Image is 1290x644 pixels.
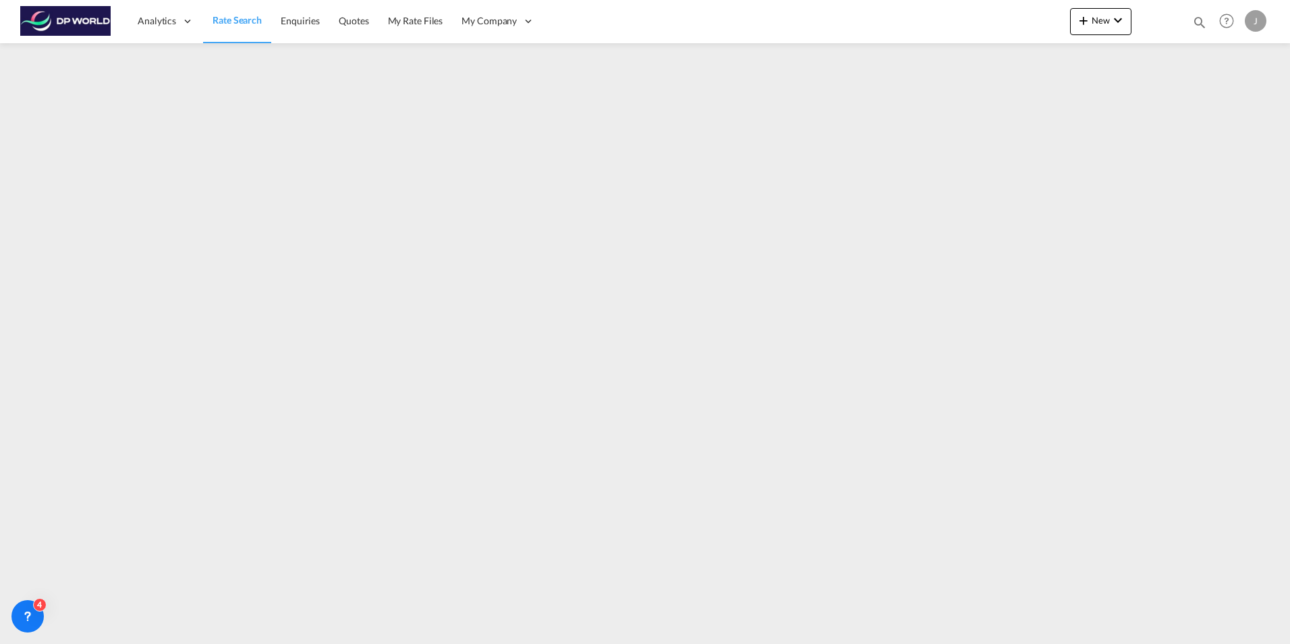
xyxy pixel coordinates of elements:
md-icon: icon-chevron-down [1110,12,1126,28]
md-icon: icon-magnify [1192,15,1207,30]
md-icon: icon-plus 400-fg [1075,12,1092,28]
span: Help [1215,9,1238,32]
img: c08ca190194411f088ed0f3ba295208c.png [20,6,111,36]
div: J [1245,10,1266,32]
span: My Rate Files [388,15,443,26]
span: Rate Search [213,14,262,26]
span: Enquiries [281,15,320,26]
div: Help [1215,9,1245,34]
div: icon-magnify [1192,15,1207,35]
span: New [1075,15,1126,26]
span: Quotes [339,15,368,26]
span: My Company [461,14,517,28]
button: icon-plus 400-fgNewicon-chevron-down [1070,8,1131,35]
span: Analytics [138,14,176,28]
